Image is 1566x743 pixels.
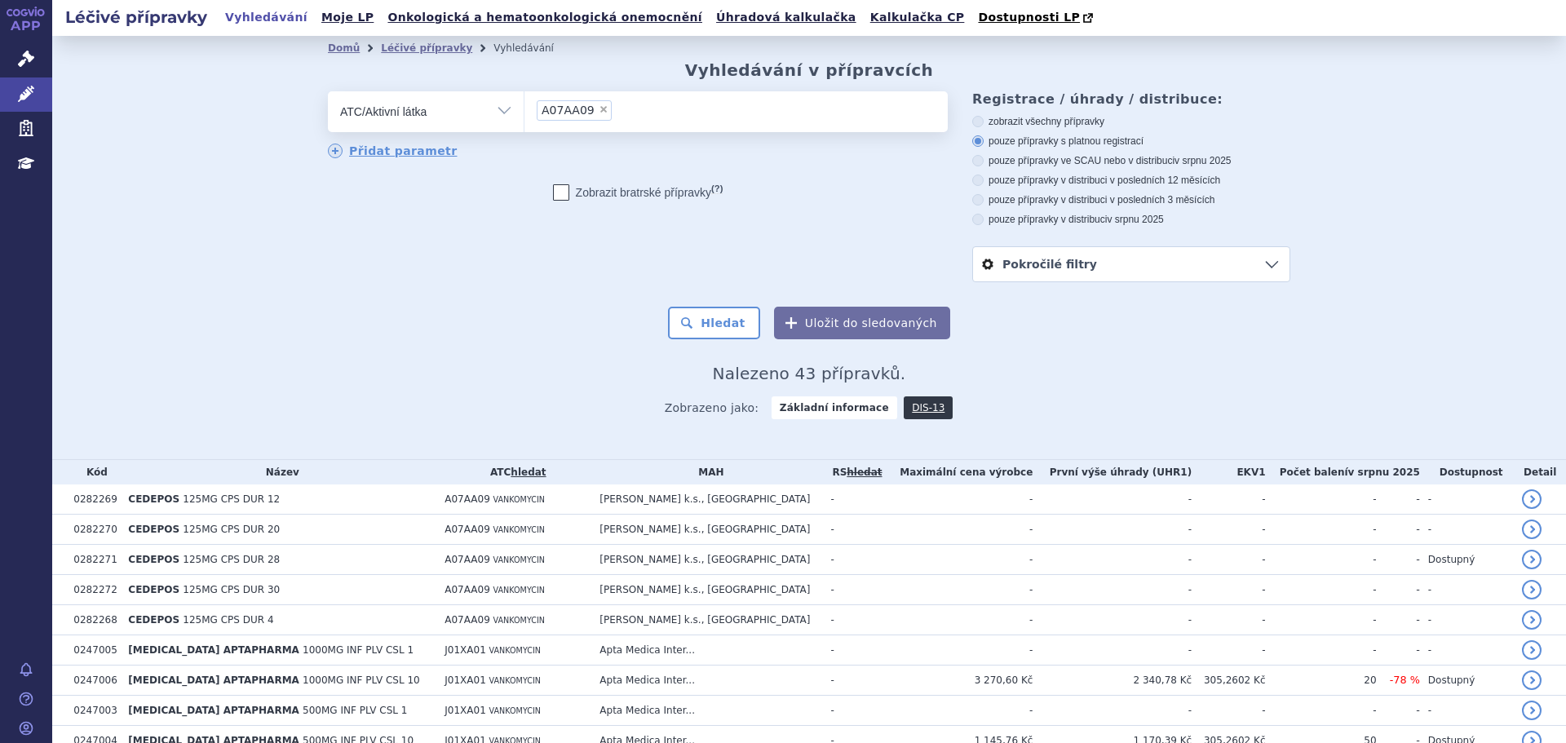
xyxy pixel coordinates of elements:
[436,460,591,484] th: ATC
[489,646,541,655] span: VANKOMYCIN
[884,605,1033,635] td: -
[183,554,280,565] span: 125MG CPS DUR 28
[65,575,120,605] td: 0282272
[1192,484,1265,515] td: -
[1420,515,1515,545] td: -
[591,460,822,484] th: MAH
[1377,545,1420,575] td: -
[1420,545,1515,575] td: Dostupný
[1522,670,1542,690] a: detail
[128,554,179,565] span: CEDEPOS
[65,696,120,726] td: 0247003
[884,635,1033,666] td: -
[445,614,490,626] span: A07AA09
[303,644,414,656] span: 1000MG INF PLV CSL 1
[381,42,472,54] a: Léčivé přípravky
[1266,635,1377,666] td: -
[1266,460,1420,484] th: Počet balení
[822,696,883,726] td: -
[884,545,1033,575] td: -
[1174,155,1231,166] span: v srpnu 2025
[183,614,273,626] span: 125MG CPS DUR 4
[493,555,545,564] span: VANKOMYCIN
[445,524,490,535] span: A07AA09
[1033,515,1192,545] td: -
[1033,696,1192,726] td: -
[665,396,759,419] span: Zobrazeno jako:
[591,666,822,696] td: Apta Medica Inter...
[822,605,883,635] td: -
[1522,520,1542,539] a: detail
[489,706,541,715] span: VANKOMYCIN
[65,515,120,545] td: 0282270
[904,396,953,419] a: DIS-13
[511,467,546,478] a: hledat
[884,666,1033,696] td: 3 270,60 Kč
[1266,696,1377,726] td: -
[183,524,280,535] span: 125MG CPS DUR 20
[65,484,120,515] td: 0282269
[1033,484,1192,515] td: -
[493,525,545,534] span: VANKOMYCIN
[1522,580,1542,599] a: detail
[328,144,458,158] a: Přidat parametr
[1192,605,1265,635] td: -
[847,467,882,478] a: vyhledávání neobsahuje žádnou platnou referenční skupinu
[1033,545,1192,575] td: -
[445,584,490,595] span: A07AA09
[1266,515,1377,545] td: -
[128,705,299,716] span: [MEDICAL_DATA] APTAPHARMA
[1420,666,1515,696] td: Dostupný
[1522,550,1542,569] a: detail
[493,616,545,625] span: VANKOMYCIN
[972,115,1290,128] label: zobrazit všechny přípravky
[65,635,120,666] td: 0247005
[972,174,1290,187] label: pouze přípravky v distribuci v posledních 12 měsících
[303,674,420,686] span: 1000MG INF PLV CSL 10
[1192,460,1265,484] th: EKV1
[884,484,1033,515] td: -
[1522,489,1542,509] a: detail
[489,676,541,685] span: VANKOMYCIN
[445,554,490,565] span: A07AA09
[822,515,883,545] td: -
[1420,575,1515,605] td: -
[822,666,883,696] td: -
[220,7,312,29] a: Vyhledávání
[978,11,1080,24] span: Dostupnosti LP
[445,705,486,716] span: J01XA01
[445,493,490,505] span: A07AA09
[1420,635,1515,666] td: -
[685,60,934,80] h2: Vyhledávání v přípravcích
[542,104,595,116] span: A07AA09
[713,364,906,383] span: Nalezeno 43 přípravků.
[445,674,486,686] span: J01XA01
[65,460,120,484] th: Kód
[1420,484,1515,515] td: -
[128,644,299,656] span: [MEDICAL_DATA] APTAPHARMA
[1377,696,1420,726] td: -
[711,184,723,194] abbr: (?)
[1033,635,1192,666] td: -
[1377,515,1420,545] td: -
[591,575,822,605] td: [PERSON_NAME] k.s., [GEOGRAPHIC_DATA]
[316,7,378,29] a: Moje LP
[822,545,883,575] td: -
[1522,610,1542,630] a: detail
[65,545,120,575] td: 0282271
[1033,605,1192,635] td: -
[1377,635,1420,666] td: -
[884,575,1033,605] td: -
[383,7,707,29] a: Onkologická a hematoonkologická onemocnění
[1420,460,1515,484] th: Dostupnost
[711,7,861,29] a: Úhradová kalkulačka
[1522,640,1542,660] a: detail
[128,524,179,535] span: CEDEPOS
[1377,484,1420,515] td: -
[1266,575,1377,605] td: -
[847,467,882,478] del: hledat
[120,460,436,484] th: Název
[1192,515,1265,545] td: -
[1192,545,1265,575] td: -
[1033,666,1192,696] td: 2 340,78 Kč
